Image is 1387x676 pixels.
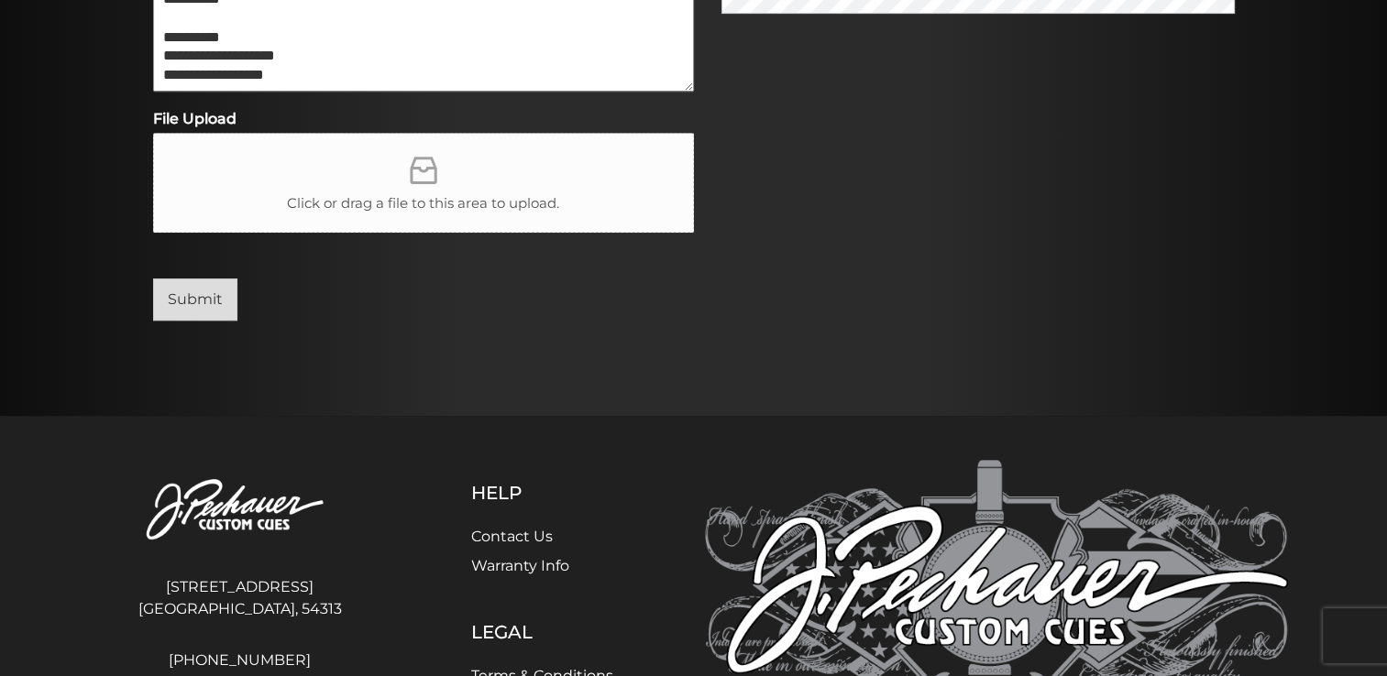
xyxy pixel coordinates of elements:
address: [STREET_ADDRESS] [GEOGRAPHIC_DATA], 54313 [100,569,380,627]
h5: Help [471,482,613,504]
label: File Upload [153,110,694,129]
a: Contact Us [471,528,553,545]
span: Click or drag a file to this area to upload. [287,193,559,214]
img: Pechauer Custom Cues [100,460,380,562]
a: Warranty Info [471,557,569,574]
a: [PHONE_NUMBER] [100,649,380,671]
h5: Legal [471,621,613,643]
button: Submit [153,278,237,321]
